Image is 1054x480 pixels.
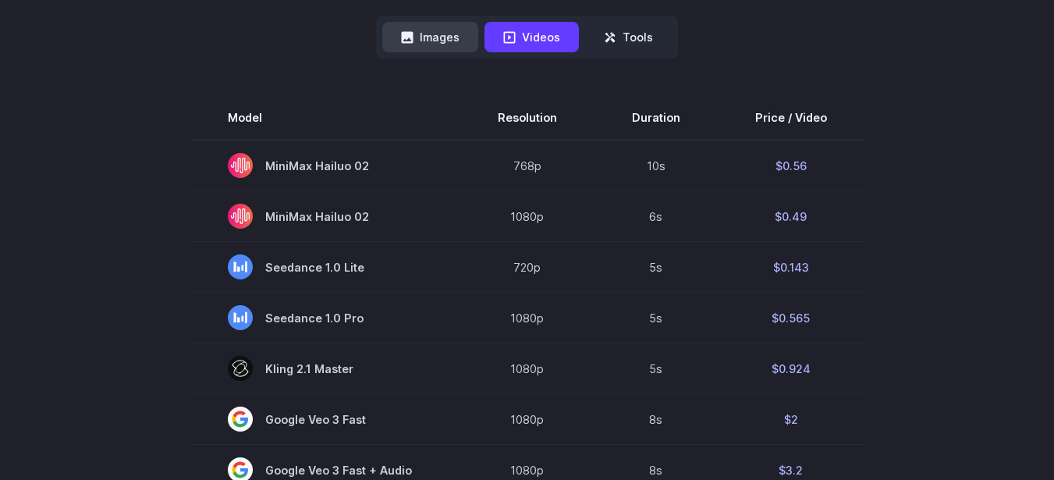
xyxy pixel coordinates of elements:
th: Duration [594,96,718,140]
th: Price / Video [718,96,864,140]
td: 1080p [460,394,594,445]
td: 6s [594,191,718,242]
span: Google Veo 3 Fast [228,407,423,432]
td: 5s [594,343,718,394]
td: 1080p [460,293,594,343]
button: Images [382,22,478,52]
th: Model [190,96,460,140]
td: $0.143 [718,242,864,293]
td: 5s [594,293,718,343]
td: 8s [594,394,718,445]
th: Resolution [460,96,594,140]
button: Tools [585,22,672,52]
span: Seedance 1.0 Lite [228,254,423,279]
td: 5s [594,242,718,293]
td: 720p [460,242,594,293]
span: Kling 2.1 Master [228,356,423,381]
td: $2 [718,394,864,445]
td: 1080p [460,343,594,394]
td: $0.49 [718,191,864,242]
td: 10s [594,140,718,191]
td: $0.924 [718,343,864,394]
td: $0.565 [718,293,864,343]
td: 1080p [460,191,594,242]
span: MiniMax Hailuo 02 [228,204,423,229]
button: Videos [484,22,579,52]
span: MiniMax Hailuo 02 [228,153,423,178]
span: Seedance 1.0 Pro [228,305,423,330]
td: $0.56 [718,140,864,191]
td: 768p [460,140,594,191]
